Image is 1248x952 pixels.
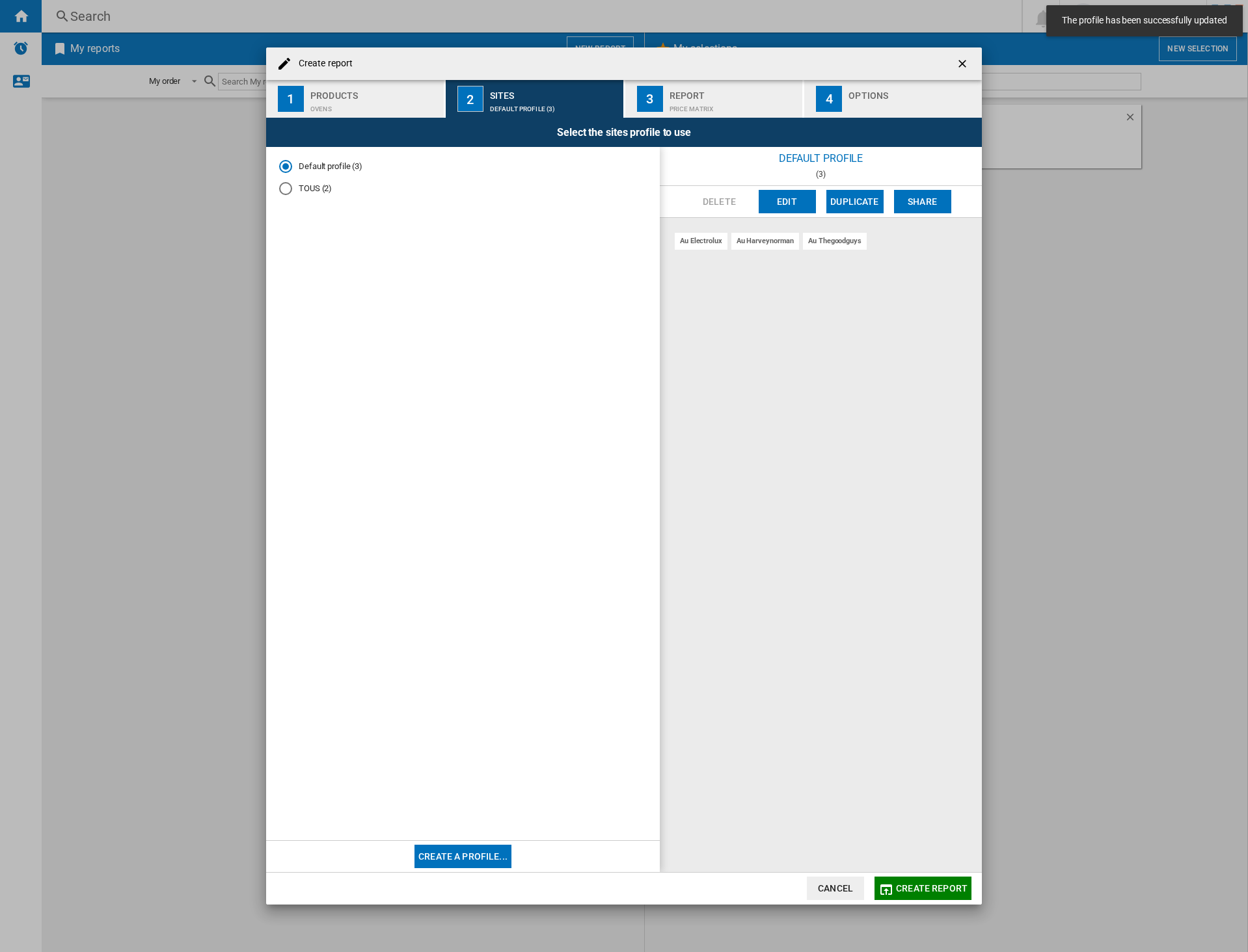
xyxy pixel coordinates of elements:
div: 1 [278,86,304,112]
button: Delete [691,190,748,213]
h4: Create report [292,57,353,70]
button: Cancel [807,877,864,900]
button: getI18NText('BUTTONS.CLOSE_DIALOG') [951,51,977,77]
div: 4 [816,86,842,112]
div: Options [848,85,977,99]
div: Products [310,85,439,99]
button: 1 Products Ovens [266,80,445,118]
ng-md-icon: getI18NText('BUTTONS.CLOSE_DIALOG') [956,57,971,73]
md-radio-button: Default profile (3) [279,160,647,172]
div: au electrolux [675,233,727,249]
div: Select the sites profile to use [266,118,982,147]
button: 4 Options [804,80,982,118]
div: Sites [490,85,618,99]
button: 3 Report Price Matrix [625,80,804,118]
button: Edit [759,190,816,213]
button: Share [894,190,951,213]
md-radio-button: TOUS (2) [279,183,647,195]
button: 2 Sites Default profile (3) [446,80,625,118]
button: Create report [875,877,971,900]
span: The profile has been successfully updated [1058,14,1231,27]
div: Report [670,85,798,99]
div: Ovens [310,99,439,112]
div: 2 [457,86,483,112]
div: au harveynorman [731,233,800,249]
div: Default profile [660,147,982,170]
span: Create report [896,883,968,893]
button: Duplicate [826,190,884,213]
div: (3) [660,170,982,179]
div: Default profile (3) [490,99,618,112]
button: Create a profile... [414,845,511,868]
div: Price Matrix [670,99,798,112]
div: 3 [637,86,663,112]
div: au thegoodguys [803,233,867,249]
